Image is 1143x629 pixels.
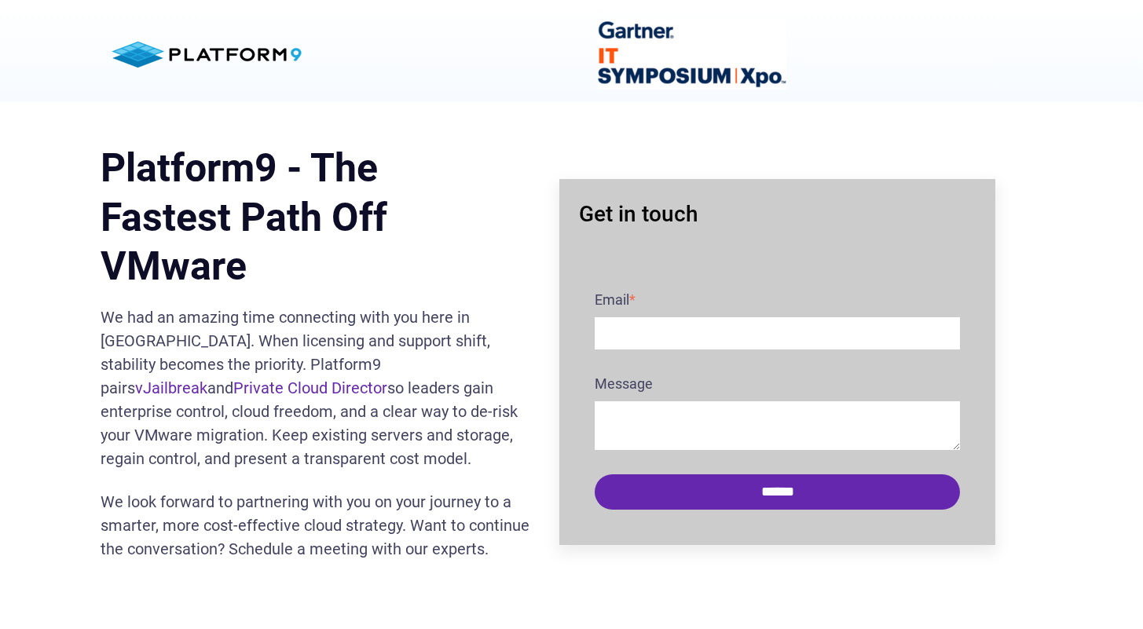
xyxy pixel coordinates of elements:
[595,291,629,308] span: Email
[101,144,537,291] h1: Platform9 - The Fastest Path Off VMware
[233,378,387,397] a: Private Cloud Director
[598,20,786,90] img: Gartner Banner 240x89 for HubSpot
[135,378,207,397] a: vJailbreak
[595,375,653,392] span: Message
[559,179,995,249] h3: Get in touch
[101,308,518,468] span: We had an amazing time connecting with you here in [GEOGRAPHIC_DATA]. When licensing and support ...
[101,492,529,558] span: We look forward to partnering with you on your journey to a smarter, more cost-effective cloud st...
[101,28,313,81] img: pf9-2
